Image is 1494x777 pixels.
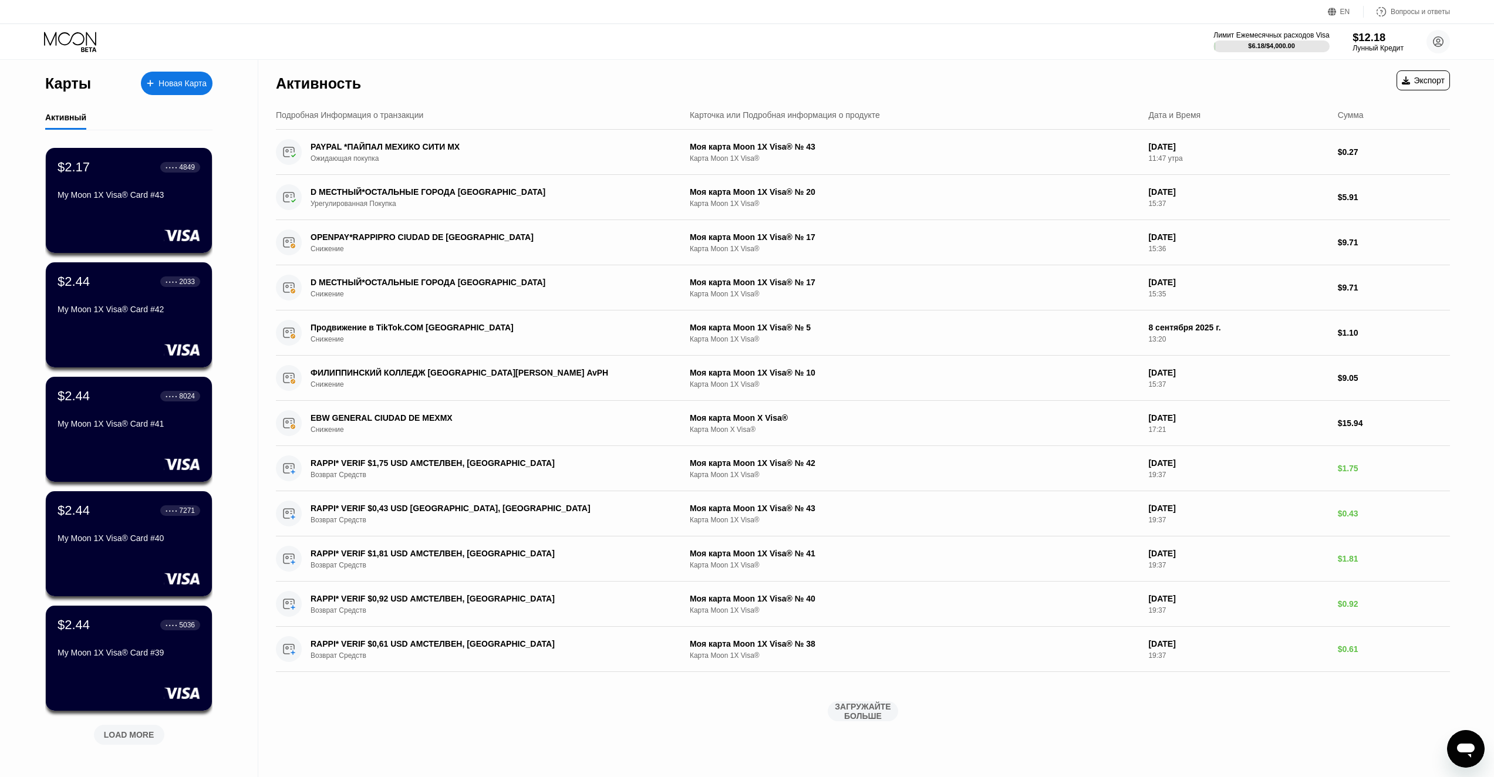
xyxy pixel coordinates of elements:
[1148,142,1175,151] ya-tr-span: [DATE]
[690,154,760,163] ya-tr-span: Карта Moon 1X Visa®
[1338,418,1450,428] div: $15.94
[1148,516,1166,524] ya-tr-span: 19:37
[690,425,756,434] ya-tr-span: Карта Moon X Visa®
[1397,70,1450,90] div: Экспорт
[1338,328,1450,337] div: $1.10
[690,278,815,287] ya-tr-span: Моя карта Moon 1X Visa® № 17
[166,280,177,283] div: ● ● ● ●
[404,323,514,332] ya-tr-span: COM [GEOGRAPHIC_DATA]
[1148,110,1200,120] ya-tr-span: Дата и Время
[58,190,200,200] div: My Moon 1X Visa® Card #43
[311,594,555,603] ya-tr-span: RAPPI* VERIF $0,92 USD АМСТЕЛВЕН, [GEOGRAPHIC_DATA]
[1338,509,1450,518] div: $0.43
[1338,373,1450,383] div: $9.05
[276,446,1450,491] div: RAPPI* VERIF $1,75 USD АМСТЕЛВЕН, [GEOGRAPHIC_DATA]Возврат СредствМоя карта Moon 1X Visa® № 42Кар...
[276,110,423,120] ya-tr-span: Подробная Информация о транзакции
[179,621,195,629] div: 5036
[45,75,91,92] ya-tr-span: Карты
[690,561,760,569] ya-tr-span: Карта Moon 1X Visa®
[1148,245,1166,253] ya-tr-span: 15:36
[311,549,555,558] ya-tr-span: RAPPI* VERIF $1,81 USD АМСТЕЛВЕН, [GEOGRAPHIC_DATA]
[276,130,1450,175] div: PAYPAL *ПАЙПАЛ МЕХИКО СИТИ МХОжидающая покупкаМоя карта Moon 1X Visa® № 43Карта Moon 1X Visa®[DAT...
[311,425,344,434] ya-tr-span: Снижение
[179,278,195,286] div: 2033
[276,627,1450,672] div: RAPPI* VERIF $0,61 USD АМСТЕЛВЕН, [GEOGRAPHIC_DATA]Возврат СредствМоя карта Moon 1X Visa® № 38Кар...
[690,380,760,388] ya-tr-span: Карта Moon 1X Visa®
[179,506,195,515] div: 7271
[1148,278,1175,287] ya-tr-span: [DATE]
[1338,283,1450,292] div: $9.71
[311,516,366,524] ya-tr-span: Возврат Средств
[311,504,591,513] ya-tr-span: RAPPI* VERIF $0,43 USD [GEOGRAPHIC_DATA], [GEOGRAPHIC_DATA]
[1338,464,1450,473] div: $1.75
[1338,192,1450,202] div: $5.91
[276,175,1450,220] div: D МЕСТНЫЙ*ОСТАЛЬНЫЕ ГОРОДА [GEOGRAPHIC_DATA]Урегулированная ПокупкаМоя карта Moon 1X Visa® № 20Ка...
[1148,323,1220,332] ya-tr-span: 8 сентября 2025 г.
[690,142,815,151] ya-tr-span: Моя карта Moon 1X Visa® № 43
[690,458,815,468] ya-tr-span: Моя карта Moon 1X Visa® № 42
[311,606,366,614] ya-tr-span: Возврат Средств
[46,491,212,596] div: $2.44● ● ● ●7271My Moon 1X Visa® Card #40
[690,413,788,423] ya-tr-span: Моя карта Moon X Visa®
[690,639,815,648] ya-tr-span: Моя карта Moon 1X Visa® № 38
[690,323,811,332] ya-tr-span: Моя карта Moon 1X Visa® № 5
[1353,31,1404,43] div: $12.18
[58,274,90,289] div: $2.44
[690,594,815,603] ya-tr-span: Моя карта Moon 1X Visa® № 40
[179,163,195,171] div: 4849
[311,187,545,197] ya-tr-span: D МЕСТНЫЙ*ОСТАЛЬНЫЕ ГОРОДА [GEOGRAPHIC_DATA]
[158,79,207,88] ya-tr-span: Новая Карта
[58,648,200,657] div: My Moon 1X Visa® Card #39
[311,471,366,479] ya-tr-span: Возврат Средств
[1148,639,1175,648] ya-tr-span: [DATE]
[1447,730,1485,768] iframe: Кнопка запуска окна обмена сообщениями
[311,413,453,423] ya-tr-span: EBW GENERAL CIUDAD DE MEXMX
[58,160,90,175] div: $2.17
[58,533,200,543] div: My Moon 1X Visa® Card #40
[311,290,344,298] ya-tr-span: Снижение
[276,356,1450,401] div: ФИЛИППИНСКИЙ КОЛЛЕДЖ [GEOGRAPHIC_DATA][PERSON_NAME] AvPHСнижениеМоя карта Moon 1X Visa® № 10Карта...
[1340,8,1350,16] ya-tr-span: EN
[1248,42,1295,49] div: $6.18 / $4,000.00
[276,401,1450,446] div: EBW GENERAL CIUDAD DE MEXMXСнижениеМоя карта Moon X Visa®Карта Moon X Visa®[DATE]17:21$15.94
[1148,200,1166,208] ya-tr-span: 15:37
[166,165,177,169] div: ● ● ● ●
[311,323,404,332] ya-tr-span: Продвижение в TikTok.
[1148,471,1166,479] ya-tr-span: 19:37
[1148,335,1166,343] ya-tr-span: 13:20
[690,110,880,120] ya-tr-span: Карточка или Подробная информация о продукте
[1148,187,1175,197] ya-tr-span: [DATE]
[276,582,1450,627] div: RAPPI* VERIF $0,92 USD АМСТЕЛВЕН, [GEOGRAPHIC_DATA]Возврат СредствМоя карта Moon 1X Visa® № 40Кар...
[1148,232,1175,242] ya-tr-span: [DATE]
[276,536,1450,582] div: RAPPI* VERIF $1,81 USD АМСТЕЛВЕН, [GEOGRAPHIC_DATA]Возврат СредствМоя карта Moon 1X Visa® № 41Кар...
[835,702,893,721] ya-tr-span: ЗАГРУЖАЙТЕ БОЛЬШЕ
[1148,368,1175,377] ya-tr-span: [DATE]
[1338,238,1450,247] div: $9.71
[58,617,90,633] div: $2.44
[276,75,361,92] ya-tr-span: Активность
[690,516,760,524] ya-tr-span: Карта Moon 1X Visa®
[311,458,555,468] ya-tr-span: RAPPI* VERIF $1,75 USD АМСТЕЛВЕН, [GEOGRAPHIC_DATA]
[276,310,1450,356] div: Продвижение в TikTok.COM [GEOGRAPHIC_DATA]СнижениеМоя карта Moon 1X Visa® № 5Карта Moon 1X Visa®8...
[1148,413,1175,423] ya-tr-span: [DATE]
[1353,44,1404,52] ya-tr-span: Лунный Кредит
[311,245,344,253] ya-tr-span: Снижение
[311,368,608,377] ya-tr-span: ФИЛИППИНСКИЙ КОЛЛЕДЖ [GEOGRAPHIC_DATA][PERSON_NAME] AvPH
[311,154,379,163] ya-tr-span: Ожидающая покупка
[1148,549,1175,558] ya-tr-span: [DATE]
[311,335,344,343] ya-tr-span: Снижение
[1148,425,1166,434] ya-tr-span: 17:21
[311,651,366,660] ya-tr-span: Возврат Средств
[1338,554,1450,563] div: $1.81
[690,549,815,558] ya-tr-span: Моя карта Moon 1X Visa® № 41
[1391,8,1450,16] ya-tr-span: Вопросы и ответы
[1338,110,1364,120] ya-tr-span: Сумма
[58,305,200,314] div: My Moon 1X Visa® Card #42
[690,290,760,298] ya-tr-span: Карта Moon 1X Visa®
[1328,6,1364,18] div: EN
[46,262,212,367] div: $2.44● ● ● ●2033My Moon 1X Visa® Card #42
[1148,594,1175,603] ya-tr-span: [DATE]
[85,720,173,745] div: LOAD MORE
[46,606,212,711] div: $2.44● ● ● ●5036My Moon 1X Visa® Card #39
[1338,599,1450,609] div: $0.92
